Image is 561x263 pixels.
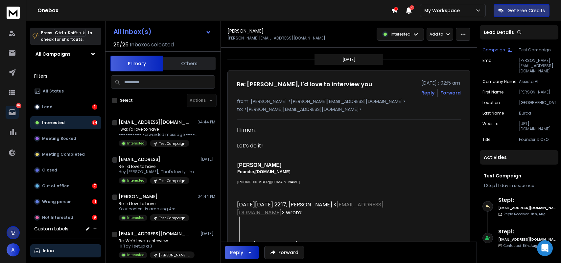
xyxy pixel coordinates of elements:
[537,240,553,256] div: Open Intercom Messenger
[16,103,21,108] p: 62
[237,201,429,217] div: [DATE][DATE] 22:17, [PERSON_NAME] < > wrote:
[482,100,500,105] p: location
[264,246,304,259] button: Forward
[237,126,429,134] div: Hi man,
[342,57,356,62] p: [DATE]
[482,47,512,53] button: Campaign
[30,211,101,224] button: Not Interested9
[30,71,101,81] h3: Filters
[35,51,71,57] h1: All Campaigns
[119,156,160,163] h1: [EMAIL_ADDRESS]
[42,152,85,157] p: Meeting Completed
[519,79,556,84] p: Assista AI
[225,246,259,259] button: Reply
[498,237,556,242] h6: [EMAIL_ADDRESS][DOMAIN_NAME]
[519,90,556,95] p: [PERSON_NAME]
[42,215,73,220] p: Not Interested
[243,240,429,248] div: Hey [PERSON_NAME],
[498,183,534,188] span: 1 day in sequence
[34,225,68,232] h3: Custom Labels
[503,212,546,217] p: Reply Received
[200,157,215,162] p: [DATE]
[237,142,429,185] div: Let’s do it!
[119,164,198,169] p: Re: I'd love to have
[127,252,145,257] p: Interested
[6,106,19,119] a: 62
[484,183,495,188] span: 1 Step
[230,249,243,256] div: Reply
[119,244,195,249] p: Hi Tay I setup a 3
[482,58,494,74] p: Email
[198,119,215,125] p: 04:44 PM
[54,29,86,37] span: Ctrl + Shift + k
[271,180,300,184] a: [DOMAIN_NAME]
[519,47,556,53] p: Test Campaign
[421,80,461,86] p: [DATE] : 02:15 am
[119,193,158,200] h1: [PERSON_NAME]
[482,111,504,116] p: Last Name
[42,120,65,125] p: Interested
[37,7,391,14] h1: Onebox
[519,100,556,105] p: [GEOGRAPHIC_DATA]
[227,28,264,34] h1: [PERSON_NAME]
[482,79,516,84] p: Company Name
[507,7,545,14] p: Get Free Credits
[523,243,537,248] span: 8th, Aug
[30,100,101,114] button: Lead1
[519,58,556,74] p: [PERSON_NAME][EMAIL_ADDRESS][DOMAIN_NAME]
[43,89,64,94] p: All Status
[498,196,556,204] h6: Step 1 :
[7,243,20,256] button: A
[480,150,558,165] div: Activities
[119,132,198,137] p: ---------- Forwarded message --------- From: [PERSON_NAME]
[482,137,490,142] p: title
[30,132,101,145] button: Meeting Booked
[30,164,101,177] button: Closed
[113,41,129,49] span: 25 / 25
[42,168,57,173] p: Closed
[119,169,198,174] p: Hey [PERSON_NAME], That's lovely! I’m really
[237,180,301,184] span: |
[482,47,505,53] p: Campaign
[498,228,556,236] h6: Step 1 :
[237,169,255,174] span: Founder,
[430,32,443,37] p: Add to
[92,215,97,220] div: 9
[119,206,189,212] p: Your content is amazing Are
[92,120,97,125] div: 34
[421,90,434,96] button: Reply
[227,36,325,41] p: [PERSON_NAME][EMAIL_ADDRESS][DOMAIN_NAME]
[7,7,20,19] img: logo
[255,169,291,174] span: [DOMAIN_NAME]
[482,90,503,95] p: First Name
[30,116,101,129] button: Interested34
[237,98,461,105] p: from: [PERSON_NAME] <[PERSON_NAME][EMAIL_ADDRESS][DOMAIN_NAME]>
[120,98,133,103] label: Select
[440,90,461,96] div: Forward
[119,230,191,237] h1: [EMAIL_ADDRESS][DOMAIN_NAME]
[113,28,152,35] h1: All Inbox(s)
[409,5,414,10] span: 7
[30,47,101,61] button: All Campaigns
[127,178,145,183] p: Interested
[159,216,185,221] p: Test Campaign
[130,41,174,49] h3: Inboxes selected
[519,137,556,142] p: Founder & CEO
[237,180,270,184] a: [PHONE_NUMBER]
[484,29,514,36] p: Lead Details
[119,127,198,132] p: Fwd: I'd love to have
[41,30,92,43] p: Press to check for shortcuts.
[237,201,384,216] a: [EMAIL_ADDRESS][DOMAIN_NAME]
[42,199,72,204] p: Wrong person
[127,141,145,146] p: Interested
[127,215,145,220] p: Interested
[200,231,215,236] p: [DATE]
[198,194,215,199] p: 04:44 PM
[498,205,556,210] h6: [EMAIL_ADDRESS][DOMAIN_NAME]
[92,183,97,189] div: 7
[163,56,216,71] button: Others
